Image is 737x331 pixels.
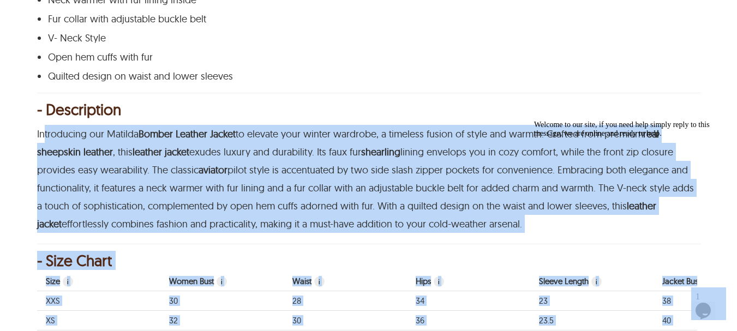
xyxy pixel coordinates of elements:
span: , this [113,146,133,158]
span: pilot style is accentuated by two side slash zipper pockets for convenience. Embracing both elega... [37,164,694,212]
span: to elevate your winter wardrobe, a timeless fusion of style and warmth. Crafted from premium [236,128,643,140]
span: Jacket Hips [434,276,444,287]
iframe: chat widget [530,116,726,282]
td: Body, circular measurement of chest around breast. 32 [160,311,284,330]
span: Body, circular measurement of chest around breast. [217,276,227,287]
span: effortlessly combines fashion and practicality, making it a must-have addition to your cold-weath... [62,218,522,230]
a: shearling [361,146,400,158]
td: Jacket Hips 36 [407,311,530,330]
div: - Size Chart [37,255,700,266]
td: Body sleeve length. 23.5 [530,311,654,330]
p: Open hem cuffs with fur [48,52,687,63]
div: - Description [37,104,700,115]
div: Welcome to our site, if you need help simply reply to this message, we are online and ready to help. [4,4,201,22]
th: Body, circular measurement of chest around breast. [160,272,284,291]
th: Size [37,272,160,291]
a: leather jacket [133,146,189,158]
th: Body waist. [284,272,407,291]
p: V- Neck Style [48,33,687,44]
p: Quilted design on waist and lower sleeves [48,71,687,82]
a: aviator [199,164,227,176]
span: exudes luxury and durability. Its faux fur [189,146,361,158]
td: Body waist. 30 [284,311,407,330]
td: Body sleeve length. 23 [530,291,654,311]
p: Fur collar with adjustable buckle belt [48,14,687,25]
td: Body, circular measurement of chest around breast. 30 [160,291,284,311]
td: Size XXS [37,291,160,311]
span: Size [63,276,73,287]
td: Jacket Hips 34 [407,291,530,311]
th: Jacket Hips [407,272,530,291]
span: Introducing our Matilda [37,128,139,140]
a: Bomber Leather Jacket [139,128,236,140]
span: Body waist. [314,276,325,287]
span: Welcome to our site, if you need help simply reply to this message, we are online and ready to help. [4,4,180,21]
iframe: chat widget [691,287,726,320]
td: Body waist. 28 [284,291,407,311]
td: Size XS [37,311,160,330]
